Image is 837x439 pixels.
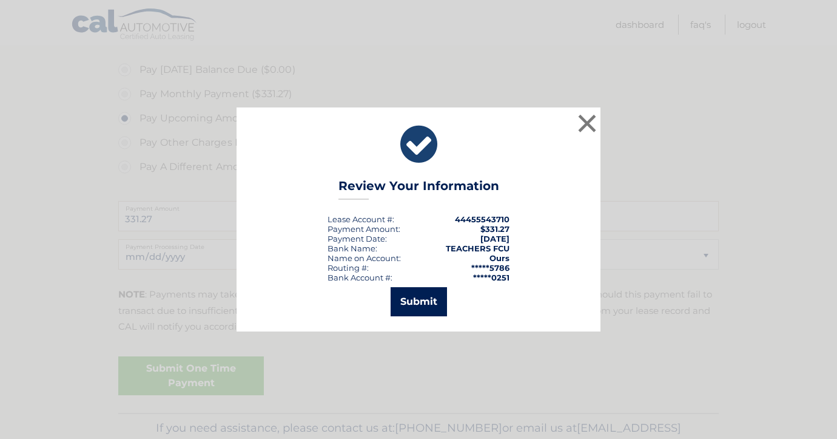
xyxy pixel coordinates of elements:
[455,214,509,224] strong: 44455543710
[328,253,401,263] div: Name on Account:
[446,243,509,253] strong: TEACHERS FCU
[391,287,447,316] button: Submit
[338,179,499,200] h3: Review Your Information
[328,263,369,273] div: Routing #:
[328,273,392,282] div: Bank Account #:
[328,243,377,253] div: Bank Name:
[328,234,387,243] div: :
[489,253,509,263] strong: Ours
[480,234,509,243] span: [DATE]
[328,224,400,234] div: Payment Amount:
[328,214,394,224] div: Lease Account #:
[575,111,599,135] button: ×
[480,224,509,234] span: $331.27
[328,234,385,243] span: Payment Date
